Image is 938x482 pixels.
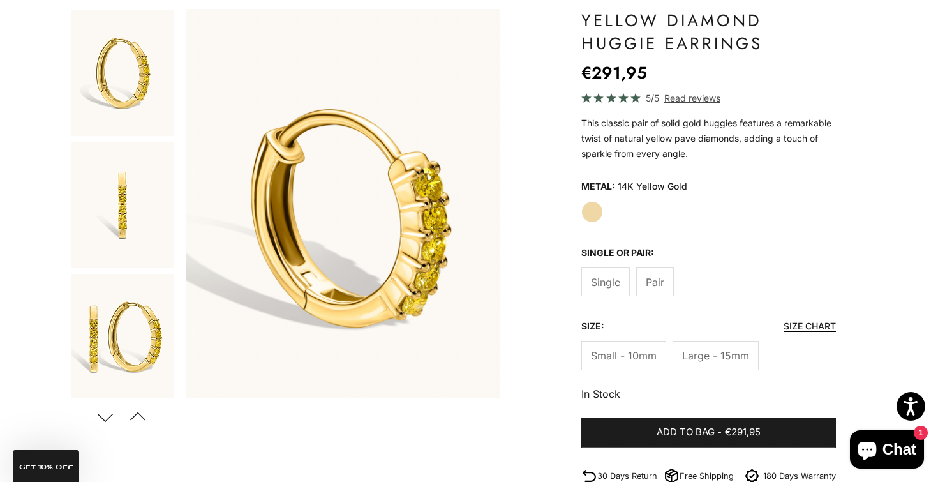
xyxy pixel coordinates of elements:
[71,10,174,136] img: #YellowGold
[19,464,73,471] span: GET 10% Off
[591,347,657,364] span: Small - 10mm
[618,177,687,196] variant-option-value: 14K Yellow Gold
[846,430,928,472] inbox-online-store-chat: Shopify online store chat
[186,9,500,398] div: Item 7 of 14
[581,317,604,336] legend: Size:
[646,274,664,290] span: Pair
[70,141,175,269] button: Go to item 2
[581,116,836,162] p: This classic pair of solid gold huggies features a remarkable twist of natural yellow pave diamon...
[581,243,654,262] legend: Single or Pair:
[725,425,761,441] span: €291,95
[657,425,715,441] span: Add to bag
[71,142,174,268] img: #YellowGold
[581,177,615,196] legend: Metal:
[664,91,720,105] span: Read reviews
[591,274,620,290] span: Single
[581,91,836,105] a: 5/5 Read reviews
[70,9,175,137] button: Go to item 1
[581,386,836,402] p: In Stock
[581,60,647,86] sale-price: €291,95
[682,347,749,364] span: Large - 15mm
[186,9,500,398] img: #YellowGold
[784,321,836,332] button: Size chart
[646,91,659,105] span: 5/5
[13,450,79,482] div: GET 10% Off
[581,9,836,55] h1: Yellow Diamond Huggie Earrings
[71,274,174,400] img: #YellowGold
[581,418,836,448] button: Add to bag-€291,95
[70,273,175,401] button: Go to item 3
